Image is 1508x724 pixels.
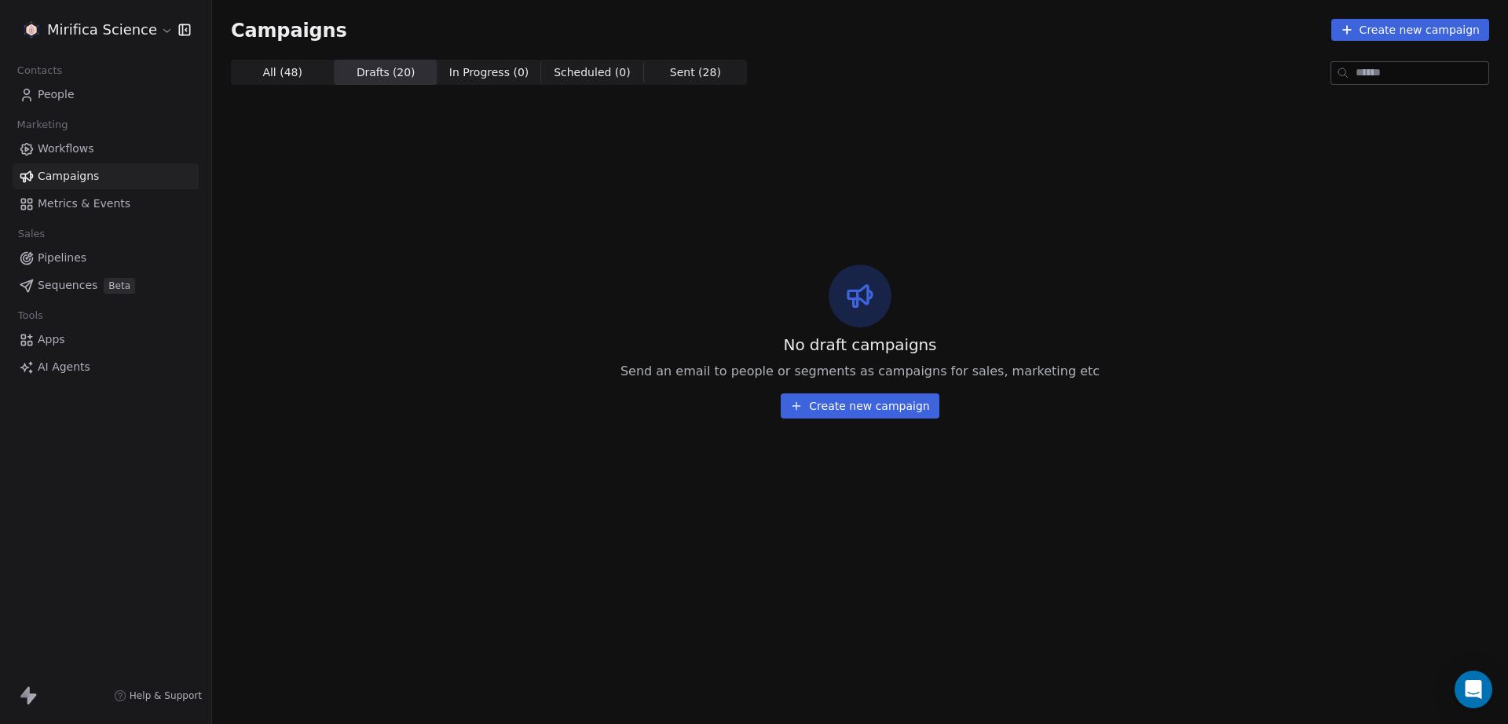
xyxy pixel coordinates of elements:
[13,272,199,298] a: SequencesBeta
[47,20,157,40] span: Mirifica Science
[1455,671,1492,708] div: Open Intercom Messenger
[781,393,939,419] button: Create new campaign
[449,64,529,81] span: In Progress ( 0 )
[13,136,199,162] a: Workflows
[38,141,94,157] span: Workflows
[670,64,721,81] span: Sent ( 28 )
[38,86,75,103] span: People
[620,362,1100,381] span: Send an email to people or segments as campaigns for sales, marketing etc
[13,354,199,380] a: AI Agents
[114,689,202,702] a: Help & Support
[784,334,937,356] span: No draft campaigns
[13,82,199,108] a: People
[38,196,130,212] span: Metrics & Events
[13,327,199,353] a: Apps
[19,16,167,43] button: Mirifica Science
[130,689,202,702] span: Help & Support
[13,163,199,189] a: Campaigns
[554,64,631,81] span: Scheduled ( 0 )
[10,113,75,137] span: Marketing
[231,19,347,41] span: Campaigns
[38,359,90,375] span: AI Agents
[13,191,199,217] a: Metrics & Events
[38,277,97,294] span: Sequences
[11,304,49,327] span: Tools
[262,64,302,81] span: All ( 48 )
[38,250,86,266] span: Pipelines
[11,222,52,246] span: Sales
[22,20,41,39] img: MIRIFICA%20science_logo_icon-big.png
[38,168,99,185] span: Campaigns
[38,331,65,348] span: Apps
[10,59,69,82] span: Contacts
[104,278,135,294] span: Beta
[13,245,199,271] a: Pipelines
[1331,19,1489,41] button: Create new campaign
